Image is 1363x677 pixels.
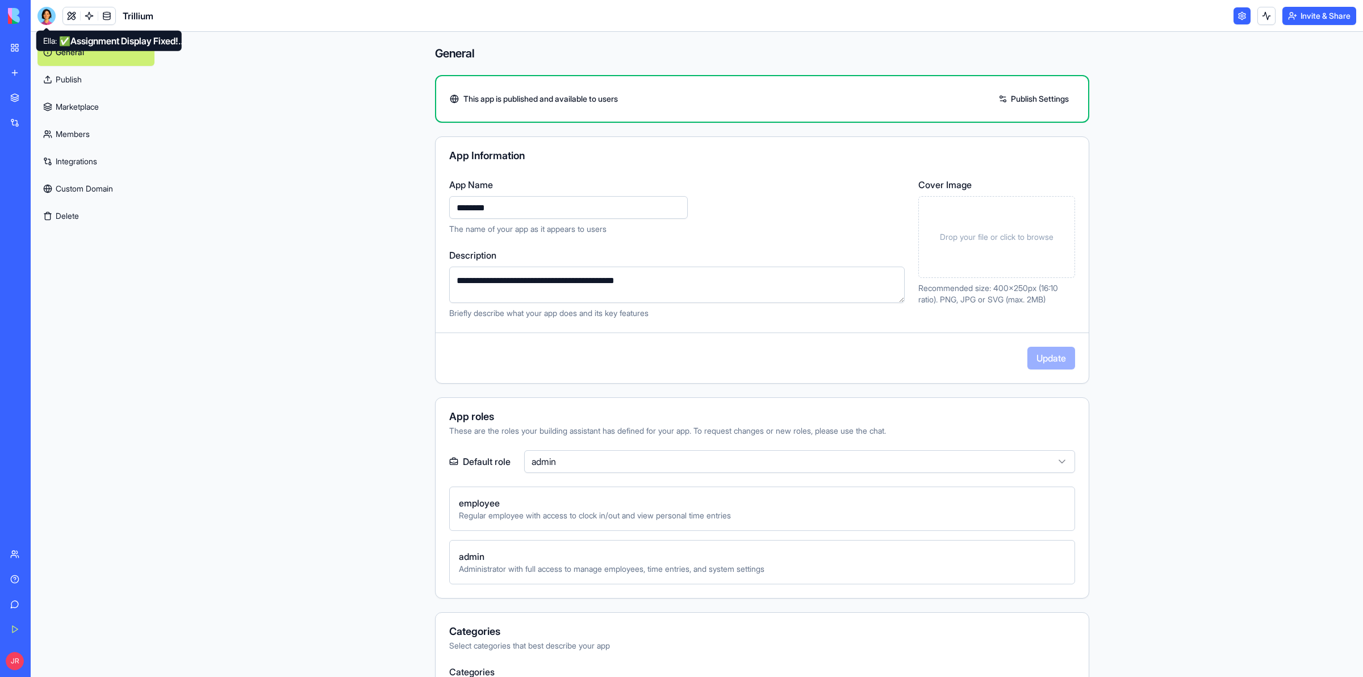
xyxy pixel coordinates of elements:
label: Default role [449,450,511,473]
span: Drop your file or click to browse [940,231,1053,243]
div: App roles [449,412,1075,422]
a: Publish [37,66,154,93]
div: Categories [449,626,1075,637]
a: Integrations [37,148,154,175]
label: App Name [449,178,905,192]
span: Trillium [123,9,153,23]
button: Invite & Share [1282,7,1356,25]
span: JR [6,652,24,670]
div: Drop your file or click to browse [918,196,1075,278]
div: These are the roles your building assistant has defined for your app. To request changes or new r... [449,425,1075,437]
span: Administrator with full access to manage employees, time entries, and system settings [459,563,1065,575]
a: Members [37,121,154,148]
p: The name of your app as it appears to users [449,223,905,235]
button: Delete [37,202,154,230]
span: employee [459,496,1065,510]
a: Publish Settings [993,90,1074,108]
label: Cover Image [918,178,1075,192]
div: Select categories that best describe your app [449,640,1075,651]
div: App Information [449,151,1075,161]
label: Description [449,248,905,262]
span: This app is published and available to users [463,93,618,105]
p: Recommended size: 400x250px (16:10 ratio). PNG, JPG or SVG (max. 2MB) [918,283,1075,305]
a: Custom Domain [37,175,154,202]
a: Marketplace [37,93,154,121]
img: logo [8,8,78,24]
span: Regular employee with access to clock in/out and view personal time entries [459,510,1065,521]
p: Briefly describe what your app does and its key features [449,308,905,319]
span: admin [459,550,1065,563]
h4: General [435,45,1089,61]
a: General [37,39,154,66]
